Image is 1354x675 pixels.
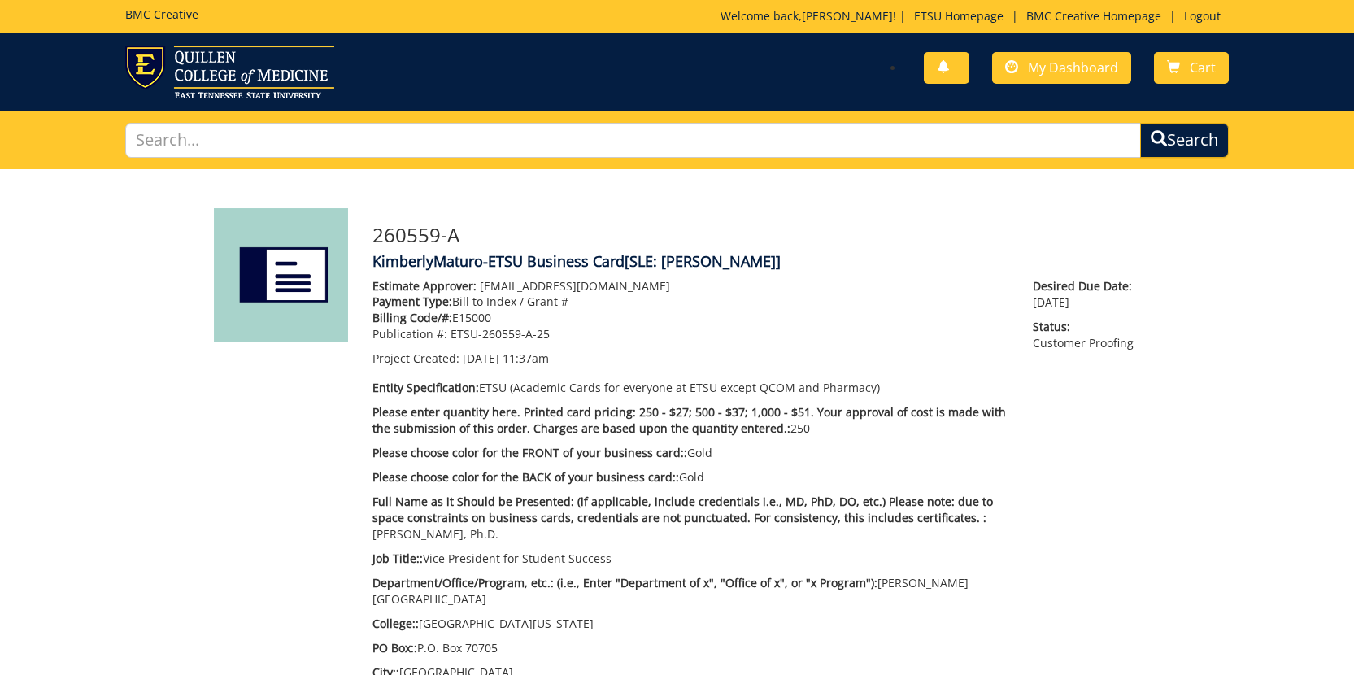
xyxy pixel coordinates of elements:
[625,251,781,271] span: [SLE: [PERSON_NAME]]
[1190,59,1216,76] span: Cart
[1154,52,1229,84] a: Cart
[372,380,479,395] span: Entity Specification:
[992,52,1131,84] a: My Dashboard
[372,294,1009,310] p: Bill to Index / Grant #
[372,575,1009,607] p: [PERSON_NAME][GEOGRAPHIC_DATA]
[125,8,198,20] h5: BMC Creative
[372,469,679,485] span: Please choose color for the BACK of your business card::
[372,404,1009,437] p: 250
[372,640,417,655] span: PO Box::
[906,8,1012,24] a: ETSU Homepage
[372,494,1009,542] p: [PERSON_NAME], Ph.D.
[1140,123,1229,158] button: Search
[372,551,1009,567] p: Vice President for Student Success
[1018,8,1169,24] a: BMC Creative Homepage
[1176,8,1229,24] a: Logout
[463,351,549,366] span: [DATE] 11:37am
[214,208,348,342] img: Product featured image
[372,294,452,309] span: Payment Type:
[1033,278,1140,311] p: [DATE]
[372,224,1141,246] h3: 260559-A
[1033,278,1140,294] span: Desired Due Date:
[372,445,687,460] span: Please choose color for the FRONT of your business card::
[372,404,1006,436] span: Please enter quantity here. Printed card pricing: 250 - $27; 500 - $37; 1,000 - $51. Your approva...
[372,351,459,366] span: Project Created:
[372,640,1009,656] p: P.O. Box 70705
[721,8,1229,24] p: Welcome back, ! | | |
[1033,319,1140,351] p: Customer Proofing
[372,310,452,325] span: Billing Code/#:
[372,551,423,566] span: Job Title::
[125,46,334,98] img: ETSU logo
[1028,59,1118,76] span: My Dashboard
[802,8,893,24] a: [PERSON_NAME]
[372,278,477,294] span: Estimate Approver:
[372,469,1009,486] p: Gold
[125,123,1142,158] input: Search...
[451,326,550,342] span: ETSU-260559-A-25
[372,445,1009,461] p: Gold
[372,575,877,590] span: Department/Office/Program, etc.: (i.e., Enter "Department of x", "Office of x", or "x Program"):
[372,380,1009,396] p: ETSU (Academic Cards for everyone at ETSU except QCOM and Pharmacy)
[372,616,1009,632] p: [GEOGRAPHIC_DATA][US_STATE]
[1033,319,1140,335] span: Status:
[372,254,1141,270] h4: KimberlyMaturo-ETSU Business Card
[372,494,993,525] span: Full Name as it Should be Presented: (if applicable, include credentials i.e., MD, PhD, DO, etc.)...
[372,310,1009,326] p: E15000
[372,616,419,631] span: College::
[372,278,1009,294] p: [EMAIL_ADDRESS][DOMAIN_NAME]
[372,326,447,342] span: Publication #:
